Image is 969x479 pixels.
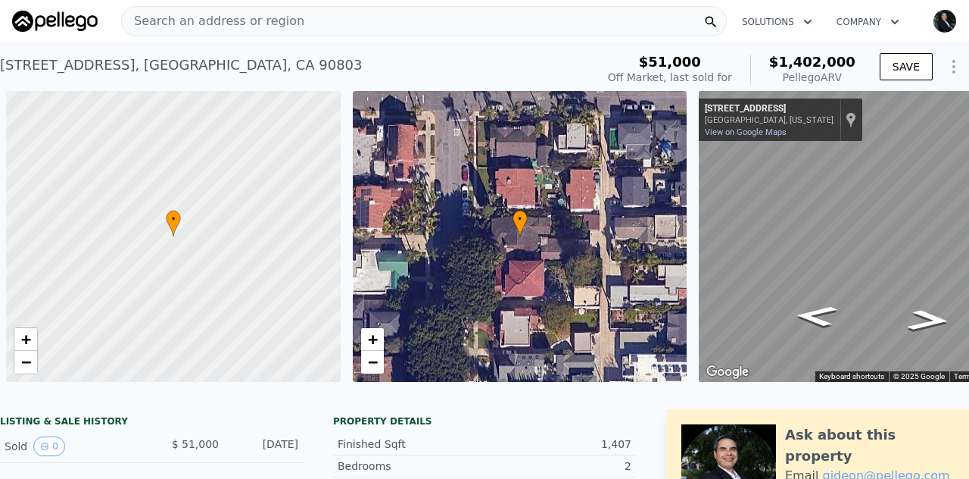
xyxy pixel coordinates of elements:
span: + [367,330,377,349]
img: Pellego [12,11,98,32]
div: [GEOGRAPHIC_DATA], [US_STATE] [705,115,833,125]
a: View on Google Maps [705,127,787,137]
span: $51,000 [639,54,701,70]
div: • [166,210,181,236]
div: • [513,210,528,236]
span: $ 51,000 [172,438,219,450]
div: Property details [333,415,636,427]
img: avatar [933,9,957,33]
div: Pellego ARV [769,70,855,85]
button: View historical data [33,437,65,456]
span: • [513,212,528,226]
button: Keyboard shortcuts [819,371,884,382]
div: 1,407 [484,437,631,452]
span: Search an address or region [122,12,304,30]
button: Company [824,8,911,36]
div: Off Market, last sold for [608,70,732,85]
button: SAVE [880,53,933,80]
div: 2 [484,459,631,474]
path: Go South, Euclid Ave [890,305,968,336]
a: Zoom in [14,328,37,351]
div: Ask about this property [785,424,954,467]
a: Show location on map [846,111,856,128]
a: Open this area in Google Maps (opens a new window) [703,362,752,382]
span: + [21,330,31,349]
button: Solutions [730,8,824,36]
a: Zoom out [361,351,384,374]
button: Show Options [939,52,969,82]
a: Zoom in [361,328,384,351]
span: − [367,352,377,371]
span: $1,402,000 [769,54,855,70]
div: Finished Sqft [338,437,484,452]
span: − [21,352,31,371]
div: [STREET_ADDRESS] [705,103,833,115]
div: [DATE] [231,437,298,456]
a: Zoom out [14,351,37,374]
span: • [166,212,181,226]
div: Bedrooms [338,459,484,474]
span: © 2025 Google [893,372,945,380]
div: Sold [5,437,139,456]
img: Google [703,362,752,382]
path: Go North, Euclid Ave [777,300,855,331]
